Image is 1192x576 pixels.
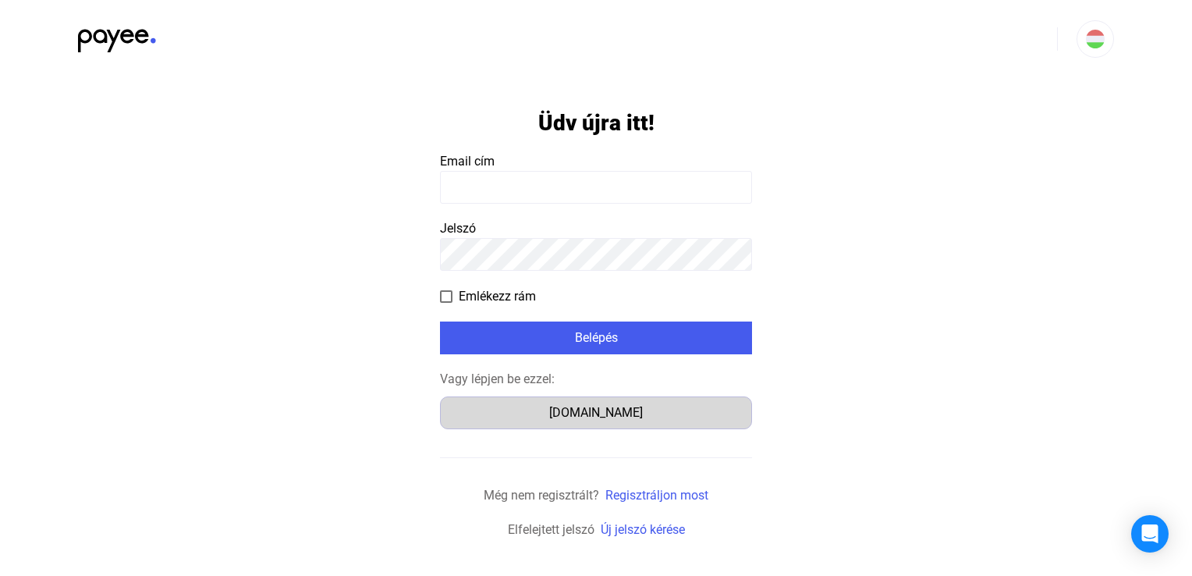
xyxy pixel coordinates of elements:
[601,522,685,537] a: Új jelszó kérése
[538,109,655,137] h1: Üdv újra itt!
[445,329,747,347] div: Belépés
[459,287,536,306] span: Emlékezz rám
[445,404,747,422] div: [DOMAIN_NAME]
[508,522,594,537] span: Elfelejtett jelszó
[605,488,708,503] a: Regisztráljon most
[440,322,752,354] button: Belépés
[1131,515,1169,553] div: Open Intercom Messenger
[484,488,599,503] span: Még nem regisztrált?
[1077,20,1114,58] button: HU
[440,221,476,236] span: Jelszó
[440,396,752,429] button: [DOMAIN_NAME]
[440,370,752,389] div: Vagy lépjen be ezzel:
[440,405,752,420] a: [DOMAIN_NAME]
[1086,30,1105,48] img: HU
[78,20,156,52] img: black-payee-blue-dot.svg
[440,154,495,169] span: Email cím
